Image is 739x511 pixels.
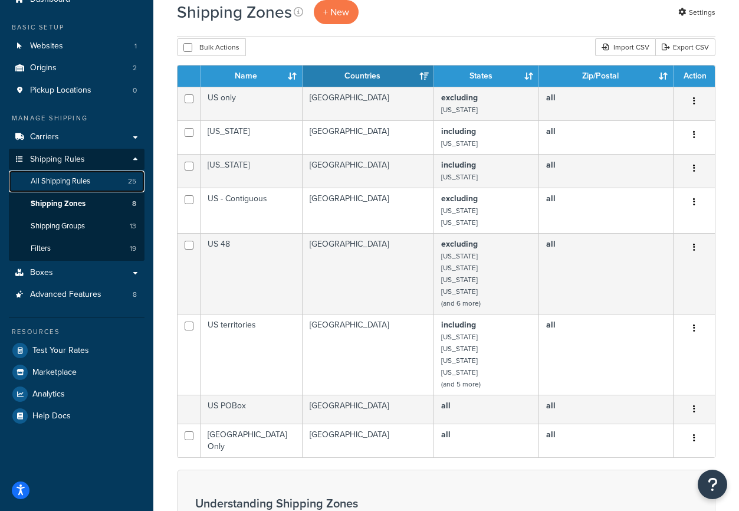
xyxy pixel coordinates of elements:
li: Shipping Groups [9,215,144,237]
a: Settings [678,4,715,21]
div: Resources [9,327,144,337]
b: including [441,159,476,171]
td: US only [201,87,303,120]
a: Help Docs [9,405,144,427]
button: Open Resource Center [698,470,727,499]
div: Manage Shipping [9,113,144,123]
a: Websites 1 [9,35,144,57]
span: 13 [130,221,136,231]
div: Basic Setup [9,22,144,32]
span: Analytics [32,389,65,399]
td: US - Contiguous [201,188,303,233]
a: Test Your Rates [9,340,144,361]
h3: Understanding Shipping Zones [195,497,490,510]
b: all [441,428,451,441]
small: [US_STATE] [441,367,478,378]
span: 19 [130,244,136,254]
th: Zip/Postal: activate to sort column ascending [539,65,674,87]
b: excluding [441,192,478,205]
span: Help Docs [32,411,71,421]
b: all [546,159,556,171]
small: [US_STATE] [441,332,478,342]
td: US territories [201,314,303,395]
span: Shipping Zones [31,199,86,209]
td: [US_STATE] [201,154,303,188]
span: Shipping Groups [31,221,85,231]
small: [US_STATE] [441,217,478,228]
td: [GEOGRAPHIC_DATA] [303,314,434,395]
td: [GEOGRAPHIC_DATA] [303,154,434,188]
span: + New [323,5,349,19]
span: Marketplace [32,368,77,378]
th: Action [674,65,715,87]
b: all [546,399,556,412]
a: Pickup Locations 0 [9,80,144,101]
span: 25 [128,176,136,186]
b: all [546,319,556,331]
li: All Shipping Rules [9,171,144,192]
span: Shipping Rules [30,155,85,165]
a: Carriers [9,126,144,148]
b: excluding [441,238,478,250]
b: excluding [441,91,478,104]
b: including [441,125,476,137]
li: Shipping Zones [9,193,144,215]
h1: Shipping Zones [177,1,292,24]
span: 1 [134,41,137,51]
span: Websites [30,41,63,51]
small: (and 6 more) [441,298,481,309]
th: Countries: activate to sort column ascending [303,65,434,87]
td: [GEOGRAPHIC_DATA] [303,188,434,233]
a: Analytics [9,384,144,405]
span: 8 [132,199,136,209]
th: Name: activate to sort column ascending [201,65,303,87]
td: [GEOGRAPHIC_DATA] [303,395,434,424]
td: [GEOGRAPHIC_DATA] Only [201,424,303,457]
span: Advanced Features [30,290,101,300]
li: Shipping Rules [9,149,144,261]
small: [US_STATE] [441,205,478,216]
li: Websites [9,35,144,57]
a: Advanced Features 8 [9,284,144,306]
a: All Shipping Rules 25 [9,171,144,192]
span: 8 [133,290,137,300]
a: Marketplace [9,362,144,383]
small: [US_STATE] [441,274,478,285]
a: Shipping Groups 13 [9,215,144,237]
a: Shipping Rules [9,149,144,171]
li: Advanced Features [9,284,144,306]
small: [US_STATE] [441,286,478,297]
b: all [546,192,556,205]
span: Test Your Rates [32,346,89,356]
small: (and 5 more) [441,379,481,389]
a: Shipping Zones 8 [9,193,144,215]
a: Filters 19 [9,238,144,260]
b: all [546,428,556,441]
small: [US_STATE] [441,355,478,366]
li: Filters [9,238,144,260]
b: all [546,91,556,104]
a: Boxes [9,262,144,284]
li: Origins [9,57,144,79]
small: [US_STATE] [441,138,478,149]
a: Origins 2 [9,57,144,79]
b: all [546,238,556,250]
td: US POBox [201,395,303,424]
td: [GEOGRAPHIC_DATA] [303,424,434,457]
span: 2 [133,63,137,73]
td: [GEOGRAPHIC_DATA] [303,120,434,154]
b: including [441,319,476,331]
span: 0 [133,86,137,96]
td: [GEOGRAPHIC_DATA] [303,87,434,120]
div: Import CSV [595,38,655,56]
li: Pickup Locations [9,80,144,101]
small: [US_STATE] [441,104,478,115]
span: Pickup Locations [30,86,91,96]
th: States: activate to sort column ascending [434,65,539,87]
